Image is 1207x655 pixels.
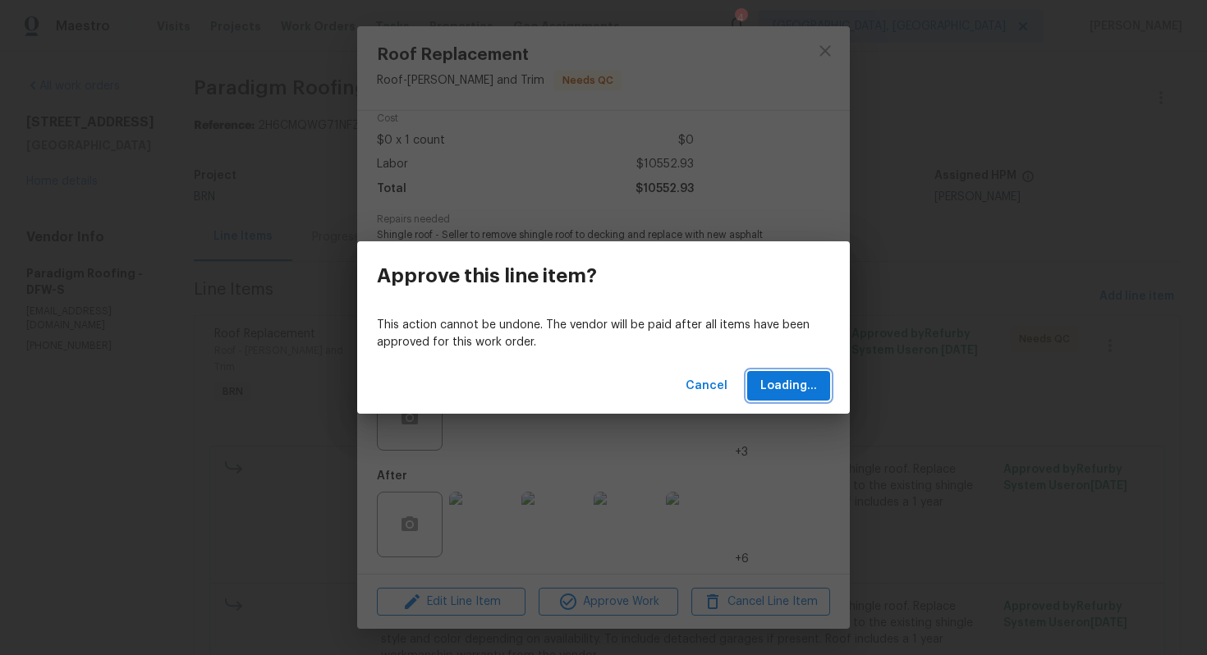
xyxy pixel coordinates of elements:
[747,371,830,401] button: Loading...
[377,264,597,287] h3: Approve this line item?
[760,376,817,396] span: Loading...
[679,371,734,401] button: Cancel
[686,376,727,396] span: Cancel
[377,317,830,351] p: This action cannot be undone. The vendor will be paid after all items have been approved for this...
